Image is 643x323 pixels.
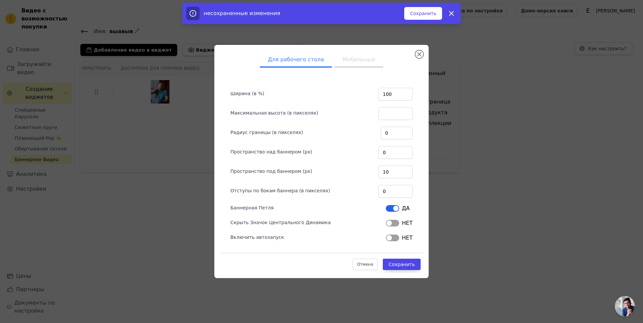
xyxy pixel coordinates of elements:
[615,296,635,316] div: Открытый чат
[415,50,423,58] button: Закрыть модальный
[230,130,303,135] ya-tr-span: Радиус границы (в пикселях)
[402,234,413,242] span: НЕТ
[230,149,312,154] ya-tr-span: Пространство над баннером (px)
[230,235,284,240] ya-tr-span: Включить автозапуск
[410,10,436,17] ya-tr-span: Сохранить
[230,205,274,210] ya-tr-span: Баннерная Петля
[388,262,415,267] ya-tr-span: Сохранить
[230,169,312,174] ya-tr-span: Пространство под баннером (px)
[230,91,264,96] ya-tr-span: Ширина (в %)
[343,56,375,63] ya-tr-span: Мобильный
[230,188,330,193] ya-tr-span: Отступы по бокам баннера (в пикселях)
[268,56,324,63] ya-tr-span: Для рабочего стола
[357,262,373,267] ya-tr-span: Отмена
[204,10,280,16] ya-tr-span: несохраненные изменения
[404,7,442,20] button: Сохранить
[230,110,318,116] ya-tr-span: Максимальная высота (в пикселях)
[230,220,331,225] ya-tr-span: Скрыть Значок Центрального Динамика
[402,205,410,211] ya-tr-span: ДА
[402,220,413,226] ya-tr-span: НЕТ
